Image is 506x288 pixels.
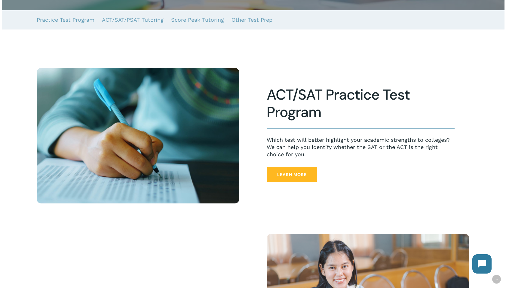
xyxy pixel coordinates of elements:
iframe: Chatbot [466,248,498,280]
h2: ACT/SAT Practice Test Program [267,86,455,121]
span: Learn More [277,172,307,178]
p: Which test will better highlight your academic strengths to colleges? We can help you identify wh... [267,136,455,158]
a: Learn More [267,167,317,182]
a: Practice Test Program [37,10,94,29]
a: Other Test Prep [232,10,272,29]
img: Test Taking 2 [37,68,240,203]
a: Score Peak Tutoring [171,10,224,29]
a: ACT/SAT/PSAT Tutoring [102,10,164,29]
